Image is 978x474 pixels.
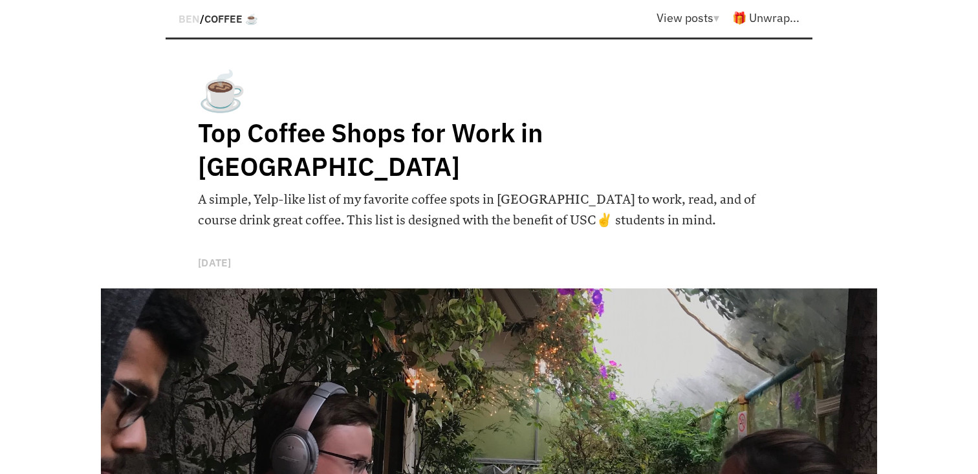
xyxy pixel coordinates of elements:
[713,10,719,25] span: ▾
[179,12,200,25] a: BEN
[198,116,683,183] h1: Top Coffee Shops for Work in [GEOGRAPHIC_DATA]
[732,10,799,25] a: 🎁 Unwrap...
[204,12,258,25] a: Coffee ☕️
[657,10,732,25] a: View posts
[198,250,780,275] p: [DATE]
[179,6,258,30] div: /
[198,189,780,231] h6: A simple, Yelp-like list of my favorite coffee spots in [GEOGRAPHIC_DATA] to work, read, and of c...
[198,65,780,116] h1: ☕️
